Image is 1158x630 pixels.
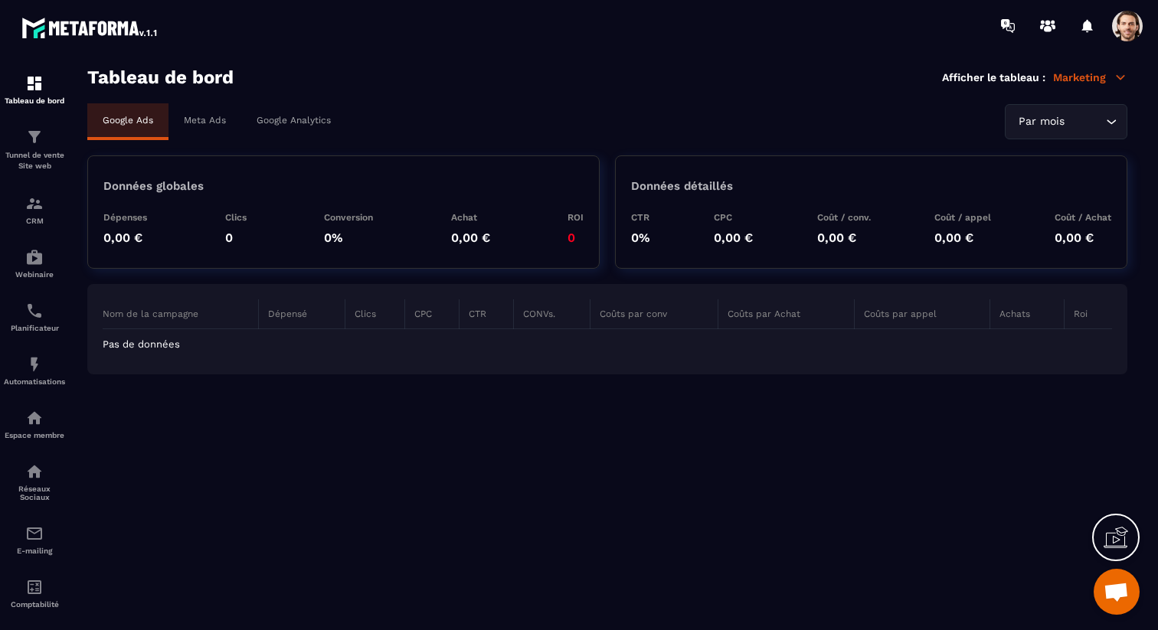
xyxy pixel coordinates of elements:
[451,212,490,223] p: Achat
[225,230,247,245] p: 0
[4,600,65,609] p: Comptabilité
[1053,70,1127,84] p: Marketing
[631,212,650,223] p: CTR
[345,299,404,329] th: Clics
[103,115,153,126] p: Google Ads
[25,409,44,427] img: automations
[1015,113,1068,130] span: Par mois
[817,230,871,245] p: 0,00 €
[4,116,65,183] a: formationformationTunnel de vente Site web
[568,230,584,245] p: 0
[854,299,990,329] th: Coûts par appel
[4,217,65,225] p: CRM
[460,299,514,329] th: CTR
[4,377,65,386] p: Automatisations
[4,344,65,397] a: automationsautomationsAutomatisations
[21,14,159,41] img: logo
[934,212,991,223] p: Coût / appel
[25,194,44,213] img: formation
[103,299,259,329] th: Nom de la campagne
[590,299,718,329] th: Coûts par conv
[4,270,65,279] p: Webinaire
[257,115,331,126] p: Google Analytics
[631,230,650,245] p: 0%
[4,397,65,451] a: automationsautomationsEspace membre
[184,115,226,126] p: Meta Ads
[934,230,991,245] p: 0,00 €
[4,485,65,501] p: Réseaux Sociaux
[103,329,1112,360] td: Pas de données
[324,212,373,223] p: Conversion
[103,212,147,223] p: Dépenses
[1068,113,1102,130] input: Search for option
[4,183,65,237] a: formationformationCRM
[1055,230,1111,245] p: 0,00 €
[259,299,345,329] th: Dépensé
[324,230,373,245] p: 0%
[25,74,44,93] img: formation
[942,71,1045,83] p: Afficher le tableau :
[4,547,65,555] p: E-mailing
[1055,212,1111,223] p: Coût / Achat
[4,513,65,566] a: emailemailE-mailing
[25,524,44,543] img: email
[405,299,460,329] th: CPC
[4,63,65,116] a: formationformationTableau de bord
[25,128,44,146] img: formation
[817,212,871,223] p: Coût / conv.
[87,67,234,88] h3: Tableau de bord
[25,248,44,266] img: automations
[25,355,44,374] img: automations
[718,299,854,329] th: Coûts par Achat
[4,451,65,513] a: social-networksocial-networkRéseaux Sociaux
[4,290,65,344] a: schedulerschedulerPlanificateur
[103,179,204,193] p: Données globales
[4,96,65,105] p: Tableau de bord
[4,150,65,171] p: Tunnel de vente Site web
[4,237,65,290] a: automationsautomationsWebinaire
[4,431,65,439] p: Espace membre
[714,212,753,223] p: CPC
[568,212,584,223] p: ROI
[1064,299,1112,329] th: Roi
[1005,104,1127,139] div: Search for option
[4,324,65,332] p: Planificateur
[25,462,44,481] img: social-network
[631,179,733,193] p: Données détaillés
[714,230,753,245] p: 0,00 €
[225,212,247,223] p: Clics
[4,566,65,620] a: accountantaccountantComptabilité
[25,302,44,320] img: scheduler
[1094,569,1140,615] div: Ouvrir le chat
[25,578,44,596] img: accountant
[990,299,1064,329] th: Achats
[451,230,490,245] p: 0,00 €
[514,299,590,329] th: CONVs.
[103,230,147,245] p: 0,00 €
